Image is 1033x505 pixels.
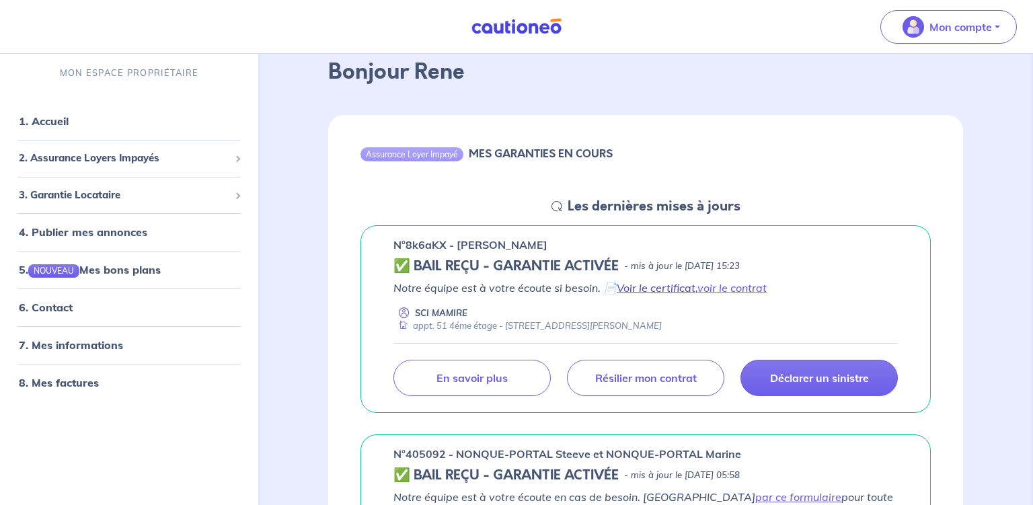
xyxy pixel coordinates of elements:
a: Résilier mon contrat [567,360,724,396]
div: 3. Garantie Locataire [5,182,253,208]
img: illu_account_valid_menu.svg [903,16,924,38]
p: Mon compte [929,19,992,35]
a: par ce formulaire [755,490,841,504]
a: 6. Contact [19,301,73,314]
div: state: CONTRACT-VALIDATED, Context: NEW,CHOOSE-CERTIFICATE,ALONE,LESSOR-DOCUMENTS [393,258,898,274]
p: Résilier mon contrat [595,371,697,385]
a: 5.NOUVEAUMes bons plans [19,263,161,276]
div: 4. Publier mes annonces [5,219,253,245]
button: illu_account_valid_menu.svgMon compte [880,10,1017,44]
div: 2. Assurance Loyers Impayés [5,145,253,171]
a: 4. Publier mes annonces [19,225,147,239]
div: 5.NOUVEAUMes bons plans [5,256,253,283]
div: 7. Mes informations [5,332,253,358]
p: n°405092 - NONQUE-PORTAL Steeve et NONQUE-PORTAL Marine [393,446,741,462]
p: - mis à jour le [DATE] 15:23 [624,260,740,273]
h6: MES GARANTIES EN COURS [469,147,613,160]
p: SCI MAMIRE [415,307,467,319]
p: n°8k6aKX - [PERSON_NAME] [393,237,547,253]
h5: ✅ BAIL REÇU - GARANTIE ACTIVÉE [393,467,619,483]
h5: ✅ BAIL REÇU - GARANTIE ACTIVÉE [393,258,619,274]
a: Déclarer un sinistre [740,360,898,396]
img: Cautioneo [466,18,567,35]
a: Voir le certificat [617,281,695,295]
a: 8. Mes factures [19,376,99,389]
div: state: CONTRACT-VALIDATED, Context: ,MAYBE-CERTIFICATE,,LESSOR-DOCUMENTS,IS-ODEALIM [393,467,898,483]
p: Bonjour Rene [328,56,963,88]
span: 3. Garantie Locataire [19,188,229,203]
p: MON ESPACE PROPRIÉTAIRE [60,67,198,79]
div: 6. Contact [5,294,253,321]
h5: Les dernières mises à jours [568,198,740,215]
a: En savoir plus [393,360,551,396]
div: 1. Accueil [5,108,253,134]
a: 1. Accueil [19,114,69,128]
div: 8. Mes factures [5,369,253,396]
span: 2. Assurance Loyers Impayés [19,151,229,166]
p: Déclarer un sinistre [770,371,869,385]
div: appt. 51 4éme étage - [STREET_ADDRESS][PERSON_NAME] [393,319,662,332]
a: voir le contrat [697,281,767,295]
a: 7. Mes informations [19,338,123,352]
p: Notre équipe est à votre écoute si besoin. 📄 , [393,280,898,296]
p: - mis à jour le [DATE] 05:58 [624,469,740,482]
div: Assurance Loyer Impayé [360,147,463,161]
p: En savoir plus [436,371,508,385]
